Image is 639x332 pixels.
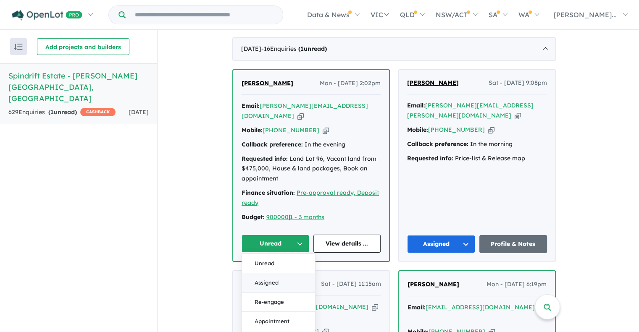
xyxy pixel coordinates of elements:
span: Mon - [DATE] 2:02pm [320,78,381,89]
button: Assigned [242,273,315,293]
strong: Callback preference: [242,141,303,148]
div: | [242,212,381,222]
a: [EMAIL_ADDRESS][DOMAIN_NAME] [426,303,535,311]
strong: Budget: [242,213,265,221]
a: [PERSON_NAME] [241,279,293,289]
a: Pre-approval ready, Deposit ready [242,189,379,207]
a: [PERSON_NAME][EMAIL_ADDRESS][DOMAIN_NAME] [242,102,368,120]
button: Copy [297,112,304,120]
span: Sat - [DATE] 11:15am [321,279,381,289]
button: Unread [242,254,315,273]
span: [PERSON_NAME]... [554,10,617,19]
a: Profile & Notes [479,235,547,253]
button: Unread [242,235,309,253]
button: Copy [372,303,378,311]
span: Mon - [DATE] 6:19pm [486,280,547,290]
a: [PERSON_NAME] [408,280,459,290]
strong: Requested info: [242,155,288,162]
button: Copy [323,126,329,135]
strong: Requested info: [407,154,453,162]
a: [PERSON_NAME] [407,78,459,88]
span: 1 [300,45,304,52]
a: [PERSON_NAME][EMAIL_ADDRESS][PERSON_NAME][DOMAIN_NAME] [407,102,534,119]
a: 1 - 3 months [290,213,324,221]
div: 629 Enquir ies [8,107,116,118]
strong: Mobile: [242,126,263,134]
span: [PERSON_NAME] [242,79,293,87]
a: [PERSON_NAME] [242,78,293,89]
div: In the morning [407,139,547,149]
button: Copy [515,111,521,120]
button: Re-engage [242,293,315,312]
img: sort.svg [14,44,23,50]
strong: Email: [408,303,426,311]
button: Add projects and builders [37,38,129,55]
div: [DATE] [232,37,556,61]
strong: Email: [407,102,425,109]
a: 900000 [266,213,289,221]
div: In the evening [242,140,381,150]
span: Sat - [DATE] 9:08pm [489,78,547,88]
strong: Finance situation: [242,189,295,196]
a: [PHONE_NUMBER] [428,126,485,133]
h5: Spindrift Estate - [PERSON_NAME][GEOGRAPHIC_DATA] , [GEOGRAPHIC_DATA] [8,70,149,104]
strong: Mobile: [407,126,428,133]
button: Assigned [407,235,475,253]
strong: Email: [242,102,260,110]
span: [DATE] [129,108,149,116]
span: 1 [50,108,54,116]
img: Openlot PRO Logo White [12,10,82,21]
button: Appointment [242,312,315,331]
div: Land Lot 96, Vacant land from $475,000, House & land packages, Book an appointment [242,154,381,184]
div: Price-list & Release map [407,154,547,164]
span: - 16 Enquir ies [261,45,327,52]
strong: ( unread) [298,45,327,52]
a: [PHONE_NUMBER] [263,126,319,134]
a: View details ... [313,235,381,253]
span: [PERSON_NAME] [408,280,459,288]
span: [PERSON_NAME] [407,79,459,86]
strong: ( unread) [48,108,77,116]
input: Try estate name, suburb, builder or developer [127,6,281,24]
strong: Email: [241,303,259,311]
span: CASHBACK [80,108,116,116]
span: [PERSON_NAME] [241,280,293,288]
strong: Callback preference: [407,140,468,148]
button: Copy [488,125,494,134]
